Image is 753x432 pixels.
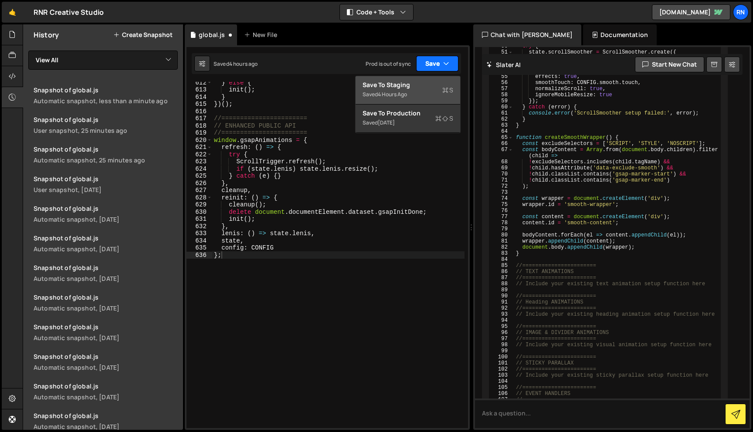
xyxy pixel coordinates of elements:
[34,175,178,183] div: Snapshot of global.js
[490,189,513,196] div: 73
[490,183,513,189] div: 72
[34,7,104,17] div: RNR Creative Studio
[34,156,178,164] div: Automatic snapshot, 25 minutes ago
[28,377,183,406] a: Snapshot of global.js Automatic snapshot, [DATE]
[34,97,178,105] div: Automatic snapshot, less than a minute ago
[490,305,513,311] div: 92
[490,80,513,86] div: 56
[635,57,704,72] button: Start new chat
[363,81,453,89] div: Save to Staging
[28,288,183,317] a: Snapshot of global.js Automatic snapshot, [DATE]
[363,109,453,118] div: Save to Production
[490,147,513,159] div: 67
[490,49,513,55] div: 51
[490,317,513,324] div: 94
[490,366,513,372] div: 102
[490,208,513,214] div: 76
[356,76,460,105] button: Save to StagingS Saved4 hours ago
[340,4,413,20] button: Code + Tools
[490,360,513,366] div: 101
[490,116,513,122] div: 62
[490,348,513,354] div: 99
[187,187,212,194] div: 627
[490,385,513,391] div: 105
[490,275,513,281] div: 87
[34,422,178,431] div: Automatic snapshot, [DATE]
[652,4,730,20] a: [DOMAIN_NAME]
[490,92,513,98] div: 58
[490,214,513,220] div: 77
[34,126,178,135] div: User snapshot, 25 minutes ago
[187,101,212,108] div: 615
[34,382,178,390] div: Snapshot of global.js
[187,201,212,209] div: 629
[187,144,212,151] div: 621
[490,293,513,299] div: 90
[34,293,178,301] div: Snapshot of global.js
[28,140,183,169] a: Snapshot of global.js Automatic snapshot, 25 minutes ago
[28,199,183,229] a: Snapshot of global.js Automatic snapshot, [DATE]
[34,30,59,40] h2: History
[490,330,513,336] div: 96
[435,114,453,123] span: S
[187,172,212,180] div: 625
[490,336,513,342] div: 97
[490,256,513,263] div: 84
[187,122,212,130] div: 618
[490,141,513,147] div: 66
[490,98,513,104] div: 59
[356,105,460,133] button: Save to ProductionS Saved[DATE]
[34,304,178,312] div: Automatic snapshot, [DATE]
[187,223,212,230] div: 632
[490,122,513,128] div: 63
[187,151,212,159] div: 622
[490,226,513,232] div: 79
[187,209,212,216] div: 630
[187,194,212,202] div: 628
[214,60,258,67] div: Saved
[187,180,212,187] div: 626
[28,229,183,258] a: Snapshot of global.js Automatic snapshot, [DATE]
[490,372,513,378] div: 103
[490,244,513,250] div: 82
[34,204,178,213] div: Snapshot of global.js
[244,30,281,39] div: New File
[490,324,513,330] div: 95
[34,274,178,283] div: Automatic snapshot, [DATE]
[490,287,513,293] div: 89
[34,263,178,272] div: Snapshot of global.js
[187,129,212,137] div: 619
[28,110,183,140] a: Snapshot of global.js User snapshot, 25 minutes ago
[416,56,458,71] button: Save
[490,269,513,275] div: 86
[490,159,513,165] div: 68
[187,252,212,259] div: 636
[187,79,212,87] div: 612
[28,258,183,288] a: Snapshot of global.js Automatic snapshot, [DATE]
[363,118,453,128] div: Saved
[490,238,513,244] div: 81
[34,334,178,342] div: Automatic snapshot, [DATE]
[187,158,212,165] div: 623
[490,299,513,305] div: 91
[490,232,513,238] div: 80
[583,24,657,45] div: Documentation
[490,74,513,80] div: 55
[187,94,212,101] div: 614
[490,263,513,269] div: 85
[34,145,178,153] div: Snapshot of global.js
[113,31,173,38] button: Create Snapshot
[490,378,513,385] div: 104
[490,281,513,287] div: 88
[34,352,178,361] div: Snapshot of global.js
[490,135,513,141] div: 65
[490,196,513,202] div: 74
[34,234,178,242] div: Snapshot of global.js
[187,115,212,122] div: 617
[486,61,521,69] h2: Slater AI
[490,311,513,317] div: 93
[34,86,178,94] div: Snapshot of global.js
[34,363,178,371] div: Automatic snapshot, [DATE]
[34,323,178,331] div: Snapshot of global.js
[733,4,749,20] div: RN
